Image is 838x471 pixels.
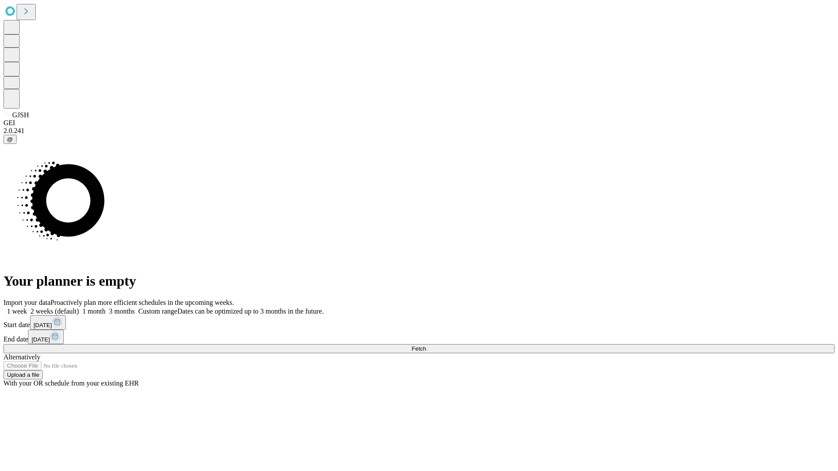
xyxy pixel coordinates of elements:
span: Fetch [412,345,426,352]
span: Import your data [3,299,51,306]
span: GJSH [12,111,29,119]
span: Dates can be optimized up to 3 months in the future. [177,307,323,315]
span: @ [7,136,13,143]
div: 2.0.241 [3,127,835,135]
span: 1 month [82,307,106,315]
span: [DATE] [34,322,52,328]
span: 1 week [7,307,27,315]
span: 2 weeks (default) [31,307,79,315]
span: With your OR schedule from your existing EHR [3,379,139,387]
button: [DATE] [28,330,64,344]
button: Fetch [3,344,835,353]
span: [DATE] [31,336,50,343]
div: Start date [3,315,835,330]
div: GEI [3,119,835,127]
span: Custom range [138,307,177,315]
span: Alternatively [3,353,40,361]
h1: Your planner is empty [3,273,835,289]
button: Upload a file [3,370,43,379]
button: @ [3,135,17,144]
span: 3 months [109,307,135,315]
span: Proactively plan more efficient schedules in the upcoming weeks. [51,299,234,306]
div: End date [3,330,835,344]
button: [DATE] [30,315,66,330]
